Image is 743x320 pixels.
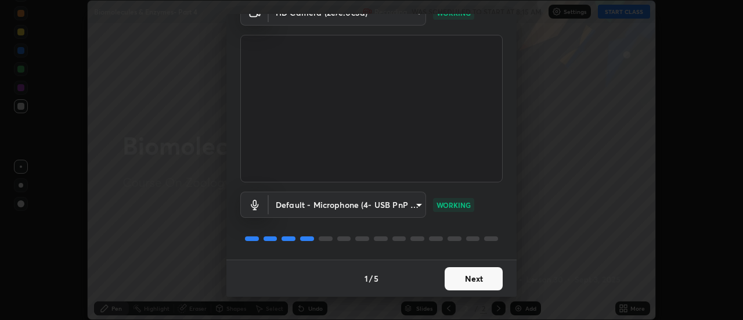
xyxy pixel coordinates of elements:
h4: 5 [374,272,378,285]
p: WORKING [437,200,471,210]
div: HD Camera (2e7e:0c3d) [269,192,426,218]
h4: / [369,272,373,285]
button: Next [445,267,503,290]
h4: 1 [365,272,368,285]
